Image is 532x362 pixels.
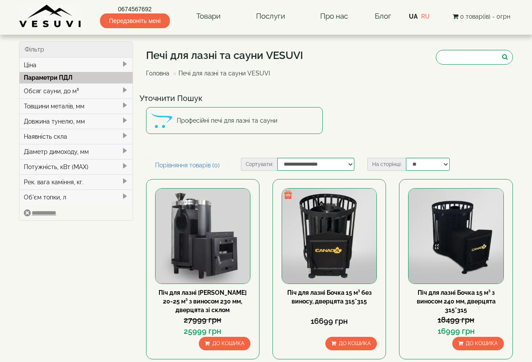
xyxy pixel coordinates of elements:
[460,13,510,20] span: 0 товар(ів) - 0грн
[19,98,133,114] div: Товщини металів, мм
[19,42,133,58] div: Фільтр
[19,159,133,174] div: Потужність, кВт (MAX)
[100,5,170,13] a: 0674567692
[19,4,82,28] img: Завод VESUVI
[146,50,303,61] h1: Печі для лазні та сауни VESUVI
[151,110,172,131] img: Професійні печі для лазні та сауни
[159,289,247,313] a: Піч для лазні [PERSON_NAME] 20-25 м³ з виносом 230 мм, дверцята зі склом
[409,189,503,283] img: Піч для лазні Бочка 15 м³ з виносом 240 мм, дверцята 315*315
[199,337,250,350] button: До кошика
[450,12,513,21] button: 0 товар(ів) - 0грн
[146,158,229,173] a: Порівняння товарів (0)
[421,13,430,20] a: RU
[311,7,357,26] a: Про нас
[100,13,170,28] span: Передзвоніть мені
[241,158,277,171] label: Сортувати:
[282,316,377,327] div: 16699 грн
[139,94,520,103] h4: Уточнити Пошук
[325,337,377,350] button: До кошика
[19,129,133,144] div: Наявність скла
[155,314,250,326] div: 27999 грн
[19,174,133,189] div: Рек. вага каміння, кг.
[19,144,133,159] div: Діаметр димоходу, мм
[146,70,169,77] a: Головна
[155,326,250,337] div: 25999 грн
[466,340,498,346] span: До кошика
[408,314,503,326] div: 18499 грн
[452,337,504,350] button: До кошика
[247,7,294,26] a: Послуги
[409,13,418,20] a: UA
[19,58,133,72] div: Ціна
[282,189,376,283] img: Піч для лазні Бочка 15 м³ без виносу, дверцята 315*315
[408,326,503,337] div: 16999 грн
[287,289,372,305] a: Піч для лазні Бочка 15 м³ без виносу, дверцята 315*315
[156,189,250,283] img: Піч для лазні Venera 20-25 м³ з виносом 230 мм, дверцята зі склом
[171,69,270,78] li: Печі для лазні та сауни VESUVI
[367,158,406,171] label: На сторінці:
[19,83,133,98] div: Обсяг сауни, до м³
[19,114,133,129] div: Довжина тунелю, мм
[146,107,323,134] a: Професійні печі для лазні та сауни Професійні печі для лазні та сауни
[339,340,371,346] span: До кошика
[375,12,391,20] a: Блог
[417,289,496,313] a: Піч для лазні Бочка 15 м³ з виносом 240 мм, дверцята 315*315
[19,189,133,205] div: Об'єм топки, л
[188,7,229,26] a: Товари
[284,190,292,199] img: gift
[19,72,133,83] div: Параметри ПДЛ
[212,340,244,346] span: До кошика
